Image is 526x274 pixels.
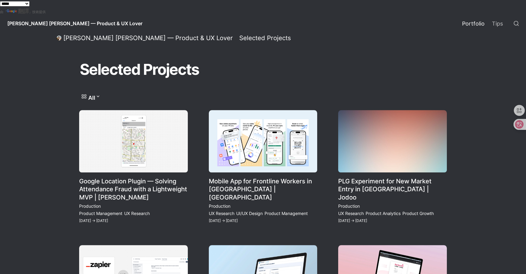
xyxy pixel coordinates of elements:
[55,34,235,42] a: [PERSON_NAME] [PERSON_NAME] — Product & UX Lover
[7,20,142,26] span: [PERSON_NAME] [PERSON_NAME] — Product & UX Lover
[239,34,291,42] div: Selected Projects
[338,110,447,224] a: PLG Experiment for New Market Entry in [GEOGRAPHIC_DATA] | Jodoo
[7,8,29,14] a: 翻譯
[209,110,317,224] a: Mobile App for Frontline Workers in [GEOGRAPHIC_DATA] | [GEOGRAPHIC_DATA]
[237,34,293,42] a: Selected Projects
[458,15,488,32] a: Portfolio
[63,34,233,42] div: [PERSON_NAME] [PERSON_NAME] — Product & UX Lover
[57,36,61,40] img: Daniel Lee — Product & UX Lover
[79,110,188,224] a: Google Location Plugin — Solving Attendance Fraud with a Lightweight MVP | [PERSON_NAME]
[235,36,237,41] span: /
[488,15,507,32] a: Tips
[7,9,18,14] img: Google 翻譯
[79,57,200,81] h1: Selected Projects
[88,94,95,102] p: All
[2,15,147,32] a: [PERSON_NAME] [PERSON_NAME] — Product & UX Lover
